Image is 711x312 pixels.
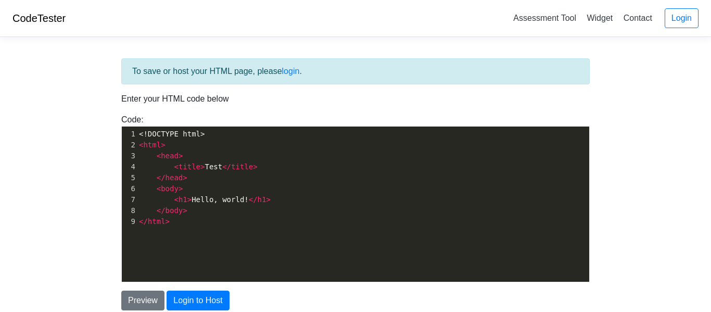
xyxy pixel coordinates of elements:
span: > [183,206,187,215]
span: > [266,195,270,204]
span: body [161,184,179,193]
span: head [166,173,183,182]
span: Test [139,163,258,171]
span: > [187,195,192,204]
div: 7 [122,194,137,205]
div: To save or host your HTML page, please . [121,58,590,84]
a: Login [665,8,699,28]
span: > [161,141,165,149]
button: Preview [121,291,164,310]
span: </ [222,163,231,171]
span: > [183,173,187,182]
button: Login to Host [167,291,229,310]
span: title [179,163,200,171]
span: title [231,163,253,171]
span: > [253,163,257,171]
span: </ [157,173,166,182]
div: Code: [113,114,598,282]
span: html [143,141,161,149]
span: < [174,163,178,171]
span: body [166,206,183,215]
p: Enter your HTML code below [121,93,590,105]
span: </ [249,195,258,204]
span: > [200,163,205,171]
div: 8 [122,205,137,216]
span: > [166,217,170,226]
span: h1 [258,195,266,204]
a: CodeTester [12,13,66,24]
span: h1 [179,195,187,204]
span: </ [139,217,148,226]
div: 2 [122,140,137,151]
a: Contact [619,9,656,27]
span: < [174,195,178,204]
div: 3 [122,151,137,161]
span: </ [157,206,166,215]
a: login [282,67,300,76]
span: Hello, world! [139,195,271,204]
span: head [161,152,179,160]
span: < [157,152,161,160]
span: <!DOCTYPE html> [139,130,205,138]
div: 6 [122,183,137,194]
span: html [148,217,166,226]
a: Assessment Tool [509,9,580,27]
span: > [179,184,183,193]
span: > [179,152,183,160]
div: 5 [122,172,137,183]
div: 4 [122,161,137,172]
div: 1 [122,129,137,140]
span: < [139,141,143,149]
div: 9 [122,216,137,227]
a: Widget [582,9,617,27]
span: < [157,184,161,193]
